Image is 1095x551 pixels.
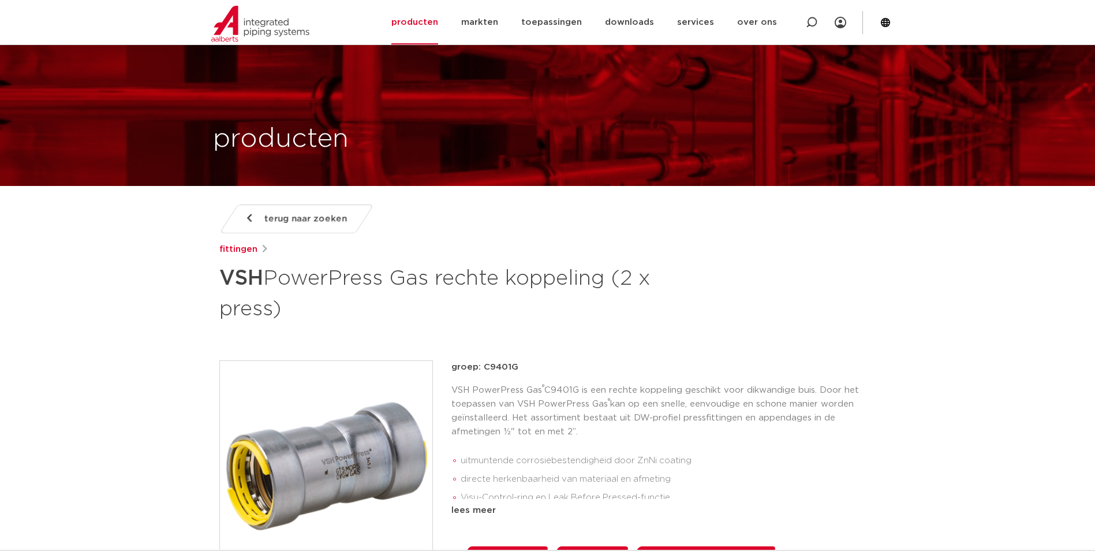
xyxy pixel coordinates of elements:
sup: ® [542,384,544,390]
a: terug naar zoeken [219,204,373,233]
a: fittingen [219,243,257,256]
h1: PowerPress Gas rechte koppeling (2 x press) [219,261,653,323]
p: groep: C9401G [451,360,876,374]
div: lees meer [451,504,876,518]
li: Visu-Control-ring en Leak Before Pressed-functie [461,489,876,507]
span: terug naar zoeken [264,210,347,228]
h1: producten [213,121,349,158]
li: directe herkenbaarheid van materiaal en afmeting [461,470,876,489]
sup: ® [608,398,610,404]
p: VSH PowerPress Gas C9401G is een rechte koppeling geschikt voor dikwandige buis. Door het toepass... [451,384,876,439]
strong: VSH [219,268,263,289]
li: uitmuntende corrosiebestendigheid door ZnNi coating [461,452,876,470]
